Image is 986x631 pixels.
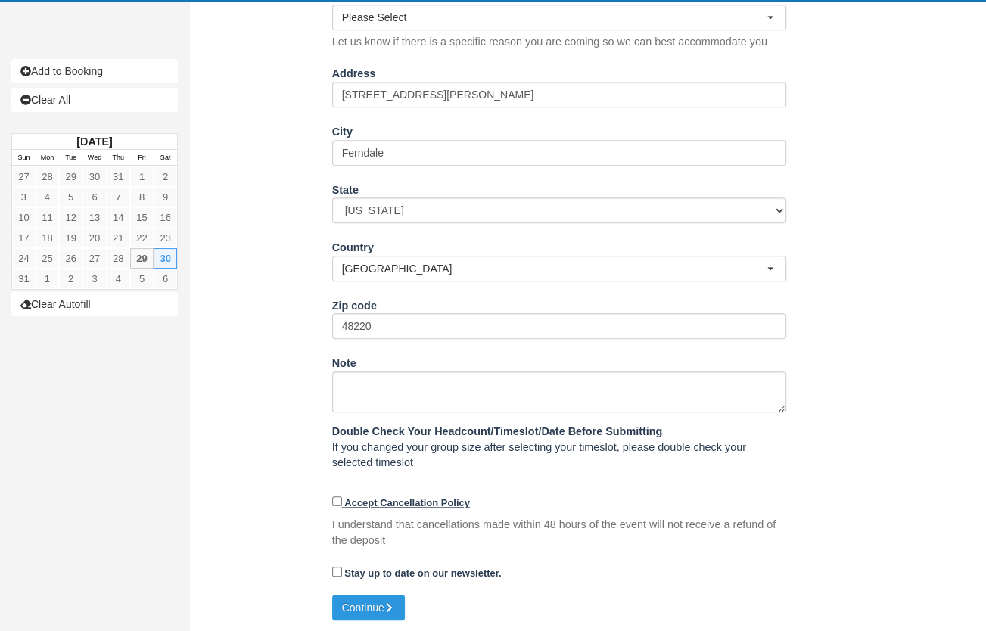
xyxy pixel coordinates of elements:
a: 5 [59,187,82,207]
a: 3 [82,269,106,289]
button: [GEOGRAPHIC_DATA] [332,256,786,281]
a: 12 [59,207,82,228]
label: City [332,119,353,140]
th: Mon [36,150,59,166]
a: Add to Booking [11,59,178,83]
a: Clear All [11,88,178,112]
strong: Accept Cancellation Policy [344,497,470,508]
a: 29 [130,248,154,269]
a: 3 [12,187,36,207]
a: 22 [130,228,154,248]
span: Please Select [342,10,767,25]
a: 7 [107,187,130,207]
a: 27 [12,166,36,187]
a: 6 [154,269,177,289]
button: Continue [332,595,405,620]
strong: Stay up to date on our newsletter. [344,567,501,579]
a: 15 [130,207,154,228]
a: 31 [107,166,130,187]
a: 14 [107,207,130,228]
label: Zip code [332,293,377,314]
th: Sat [154,150,177,166]
a: 28 [36,166,59,187]
a: 4 [36,187,59,207]
th: Wed [82,150,106,166]
p: I understand that cancellations made within 48 hours of the event will not receive a refund of th... [332,517,786,548]
a: 16 [154,207,177,228]
a: 30 [82,166,106,187]
a: 30 [154,248,177,269]
b: Double Check Your Headcount/Timeslot/Date Before Submitting [332,425,663,437]
a: 29 [59,166,82,187]
th: Fri [130,150,154,166]
a: 9 [154,187,177,207]
a: 5 [130,269,154,289]
a: 1 [130,166,154,187]
a: 25 [36,248,59,269]
a: 31 [12,269,36,289]
a: 27 [82,248,106,269]
strong: [DATE] [76,135,112,148]
a: 19 [59,228,82,248]
th: Thu [107,150,130,166]
a: 10 [12,207,36,228]
a: 24 [12,248,36,269]
a: 28 [107,248,130,269]
a: 26 [59,248,82,269]
a: 6 [82,187,106,207]
a: 1 [36,269,59,289]
button: Please Select [332,5,786,30]
button: Clear Autofill [11,292,178,316]
a: 18 [36,228,59,248]
label: Note [332,350,356,371]
a: 13 [82,207,106,228]
p: If you changed your group size after selecting your timeslot, please double check your selected t... [332,424,786,471]
a: 23 [154,228,177,248]
label: Country [332,235,374,256]
p: Let us know if there is a specific reason you are coming so we can best accommodate you [332,34,767,50]
a: 17 [12,228,36,248]
a: 20 [82,228,106,248]
input: Accept Cancellation Policy [332,496,342,506]
th: Tue [59,150,82,166]
a: 4 [107,269,130,289]
span: [GEOGRAPHIC_DATA] [342,261,767,276]
a: 2 [154,166,177,187]
a: 11 [36,207,59,228]
input: Stay up to date on our newsletter. [332,567,342,577]
th: Sun [12,150,36,166]
a: 2 [59,269,82,289]
a: 8 [130,187,154,207]
a: 21 [107,228,130,248]
label: Address [332,61,376,82]
label: State [332,177,359,198]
